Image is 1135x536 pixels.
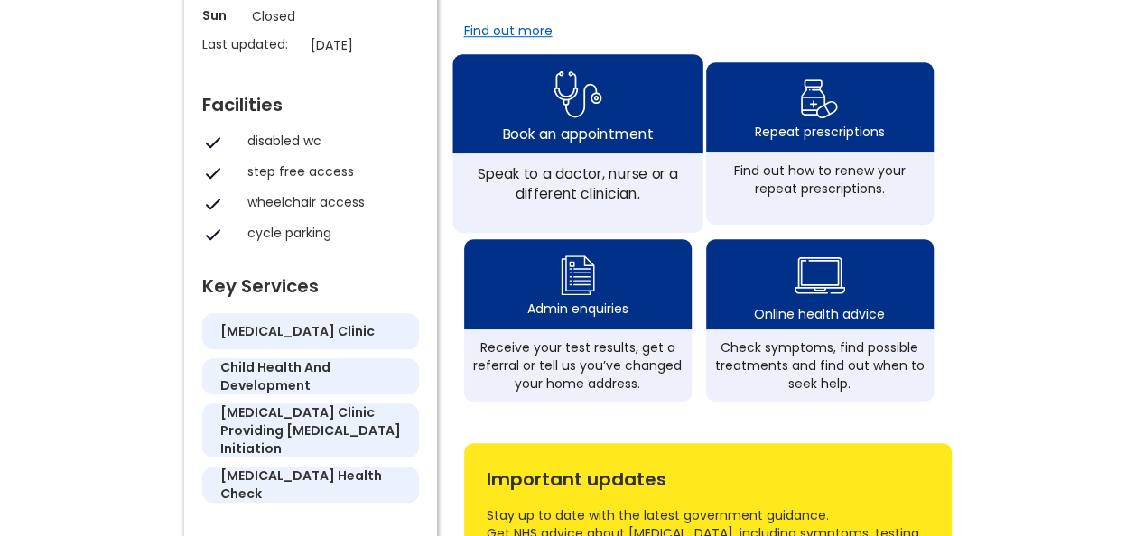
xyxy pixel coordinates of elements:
div: Facilities [202,87,419,114]
img: repeat prescription icon [800,75,839,123]
img: book appointment icon [554,65,601,124]
div: Check symptoms, find possible treatments and find out when to seek help. [715,338,925,393]
a: health advice iconOnline health adviceCheck symptoms, find possible treatments and find out when ... [706,239,934,402]
a: Find out more [464,22,553,40]
div: step free access [247,162,410,180]
a: repeat prescription iconRepeat prescriptionsFind out how to renew your repeat prescriptions. [706,62,934,225]
h5: [MEDICAL_DATA] clinic providing [MEDICAL_DATA] initiation [220,403,401,457]
div: cycle parking [247,224,410,242]
div: Online health advice [754,305,885,323]
div: disabled wc [247,132,410,150]
img: health advice icon [795,245,845,305]
div: wheelchair access [247,193,410,211]
div: Find out how to renew your repeat prescriptions. [715,162,925,198]
div: Book an appointment [502,123,653,143]
div: Key Services [202,268,419,295]
p: Sun [202,6,243,24]
h5: child health and development [220,358,401,394]
p: [DATE] [311,35,428,55]
p: Closed [252,6,369,26]
a: admin enquiry iconAdmin enquiriesReceive your test results, get a referral or tell us you’ve chan... [464,239,692,402]
div: Repeat prescriptions [755,123,885,141]
h5: [MEDICAL_DATA] health check [220,467,401,503]
div: Important updates [487,461,929,488]
img: admin enquiry icon [558,251,598,300]
a: book appointment icon Book an appointmentSpeak to a doctor, nurse or a different clinician. [452,54,702,233]
div: Receive your test results, get a referral or tell us you’ve changed your home address. [473,338,683,393]
div: Speak to a doctor, nurse or a different clinician. [462,163,693,203]
div: Admin enquiries [527,300,628,318]
p: Last updated: [202,35,302,53]
h5: [MEDICAL_DATA] clinic [220,322,375,340]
